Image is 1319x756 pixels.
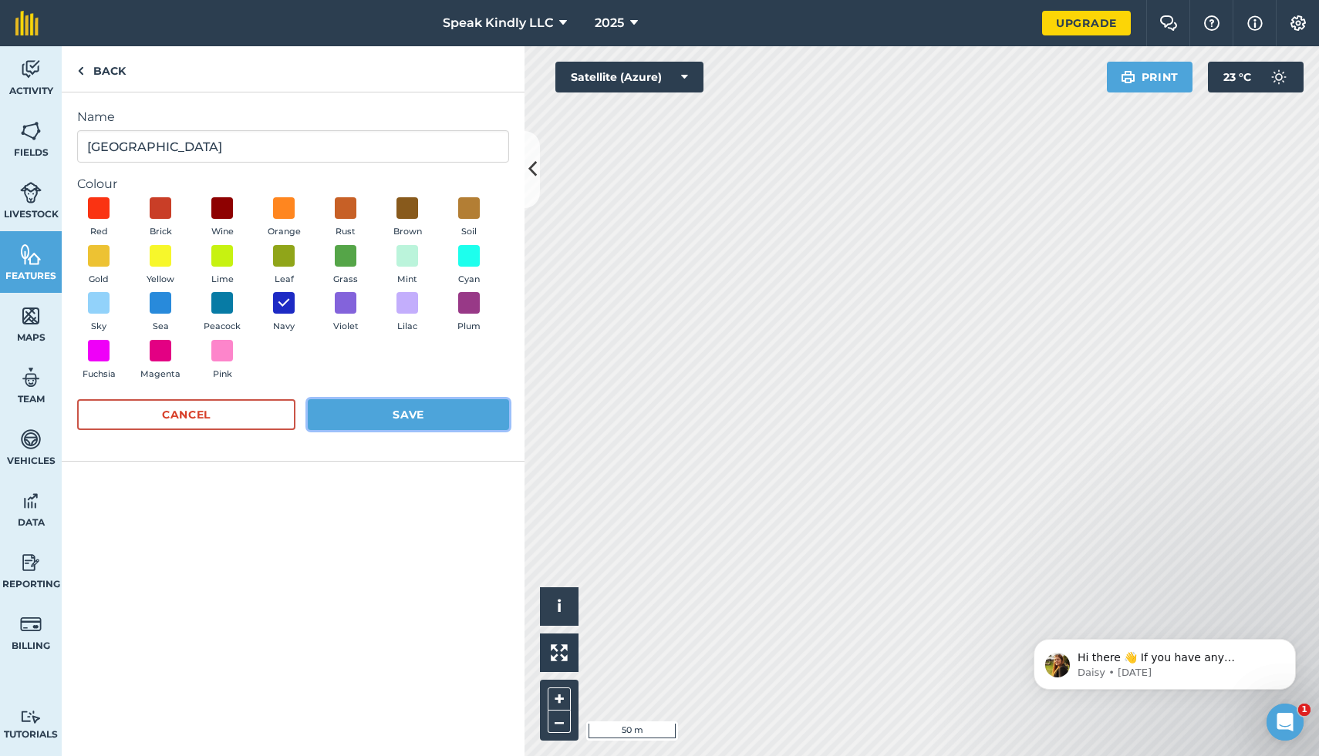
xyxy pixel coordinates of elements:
span: Grass [333,273,358,287]
iframe: Intercom live chat [1267,704,1304,741]
span: Soil [461,225,477,239]
img: svg+xml;base64,PHN2ZyB4bWxucz0iaHR0cDovL3d3dy53My5vcmcvMjAwMC9zdmciIHdpZHRoPSIxNyIgaGVpZ2h0PSIxNy... [1247,14,1263,32]
img: svg+xml;base64,PD94bWwgdmVyc2lvbj0iMS4wIiBlbmNvZGluZz0idXRmLTgiPz4KPCEtLSBHZW5lcmF0b3I6IEFkb2JlIE... [20,489,42,512]
img: svg+xml;base64,PD94bWwgdmVyc2lvbj0iMS4wIiBlbmNvZGluZz0idXRmLTgiPz4KPCEtLSBHZW5lcmF0b3I6IEFkb2JlIE... [20,551,42,574]
span: Mint [397,273,417,287]
span: i [557,596,562,616]
img: svg+xml;base64,PHN2ZyB4bWxucz0iaHR0cDovL3d3dy53My5vcmcvMjAwMC9zdmciIHdpZHRoPSI1NiIgaGVpZ2h0PSI2MC... [20,119,42,143]
span: Leaf [275,273,294,287]
label: Name [77,108,509,126]
button: Lilac [386,292,429,334]
button: Mint [386,245,429,287]
img: svg+xml;base64,PHN2ZyB4bWxucz0iaHR0cDovL3d3dy53My5vcmcvMjAwMC9zdmciIHdpZHRoPSI5IiBoZWlnaHQ9IjI0Ii... [77,62,84,80]
span: Red [90,225,108,239]
button: i [540,587,579,626]
span: Yellow [147,273,174,287]
button: Gold [77,245,120,287]
span: Rust [336,225,356,239]
button: Rust [324,197,367,239]
span: Orange [268,225,301,239]
img: svg+xml;base64,PD94bWwgdmVyc2lvbj0iMS4wIiBlbmNvZGluZz0idXRmLTgiPz4KPCEtLSBHZW5lcmF0b3I6IEFkb2JlIE... [20,181,42,204]
button: Violet [324,292,367,334]
a: Back [62,46,141,92]
label: Colour [77,175,509,193]
button: Wine [201,197,244,239]
a: Upgrade [1042,11,1131,35]
span: 2025 [595,14,624,32]
button: Print [1107,62,1193,92]
img: svg+xml;base64,PD94bWwgdmVyc2lvbj0iMS4wIiBlbmNvZGluZz0idXRmLTgiPz4KPCEtLSBHZW5lcmF0b3I6IEFkb2JlIE... [20,613,42,636]
button: Sea [139,292,182,334]
span: Sky [91,320,106,334]
button: Leaf [262,245,305,287]
button: 23 °C [1208,62,1304,92]
span: Brown [393,225,422,239]
button: Cyan [447,245,491,287]
span: Brick [150,225,172,239]
button: Lime [201,245,244,287]
button: Satellite (Azure) [555,62,703,92]
button: Yellow [139,245,182,287]
span: Magenta [140,368,180,381]
img: A question mark icon [1203,15,1221,31]
span: Lilac [397,320,417,334]
span: Cyan [458,273,480,287]
button: – [548,711,571,733]
button: Brick [139,197,182,239]
span: Sea [153,320,169,334]
span: Plum [457,320,481,334]
span: Pink [213,368,232,381]
img: svg+xml;base64,PHN2ZyB4bWxucz0iaHR0cDovL3d3dy53My5vcmcvMjAwMC9zdmciIHdpZHRoPSIxOSIgaGVpZ2h0PSIyNC... [1121,68,1135,86]
img: svg+xml;base64,PD94bWwgdmVyc2lvbj0iMS4wIiBlbmNvZGluZz0idXRmLTgiPz4KPCEtLSBHZW5lcmF0b3I6IEFkb2JlIE... [20,428,42,451]
span: Speak Kindly LLC [443,14,553,32]
button: Fuchsia [77,340,120,381]
span: Peacock [204,320,241,334]
button: Pink [201,340,244,381]
span: Wine [211,225,234,239]
button: Magenta [139,340,182,381]
img: svg+xml;base64,PD94bWwgdmVyc2lvbj0iMS4wIiBlbmNvZGluZz0idXRmLTgiPz4KPCEtLSBHZW5lcmF0b3I6IEFkb2JlIE... [20,58,42,81]
button: Peacock [201,292,244,334]
img: Two speech bubbles overlapping with the left bubble in the forefront [1159,15,1178,31]
button: Orange [262,197,305,239]
span: Lime [211,273,234,287]
span: Navy [273,320,295,334]
span: 23 ° C [1223,62,1251,92]
button: Navy [262,292,305,334]
button: Soil [447,197,491,239]
button: Save [308,399,509,430]
img: Four arrows, one pointing top left, one top right, one bottom right and the last bottom left [551,644,568,661]
img: svg+xml;base64,PD94bWwgdmVyc2lvbj0iMS4wIiBlbmNvZGluZz0idXRmLTgiPz4KPCEtLSBHZW5lcmF0b3I6IEFkb2JlIE... [1263,62,1294,92]
span: Fuchsia [83,368,116,381]
img: svg+xml;base64,PHN2ZyB4bWxucz0iaHR0cDovL3d3dy53My5vcmcvMjAwMC9zdmciIHdpZHRoPSIxOCIgaGVpZ2h0PSIyNC... [277,294,291,312]
img: svg+xml;base64,PHN2ZyB4bWxucz0iaHR0cDovL3d3dy53My5vcmcvMjAwMC9zdmciIHdpZHRoPSI1NiIgaGVpZ2h0PSI2MC... [20,304,42,328]
button: Grass [324,245,367,287]
img: fieldmargin Logo [15,11,39,35]
img: svg+xml;base64,PD94bWwgdmVyc2lvbj0iMS4wIiBlbmNvZGluZz0idXRmLTgiPz4KPCEtLSBHZW5lcmF0b3I6IEFkb2JlIE... [20,366,42,389]
span: Gold [89,273,109,287]
button: Brown [386,197,429,239]
span: 1 [1298,704,1311,716]
button: Cancel [77,399,295,430]
button: Sky [77,292,120,334]
button: Plum [447,292,491,334]
img: svg+xml;base64,PHN2ZyB4bWxucz0iaHR0cDovL3d3dy53My5vcmcvMjAwMC9zdmciIHdpZHRoPSI1NiIgaGVpZ2h0PSI2MC... [20,243,42,266]
span: Violet [333,320,359,334]
iframe: Intercom notifications message [1010,606,1319,714]
img: A cog icon [1289,15,1307,31]
button: + [548,687,571,711]
img: svg+xml;base64,PD94bWwgdmVyc2lvbj0iMS4wIiBlbmNvZGluZz0idXRmLTgiPz4KPCEtLSBHZW5lcmF0b3I6IEFkb2JlIE... [20,710,42,724]
button: Red [77,197,120,239]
